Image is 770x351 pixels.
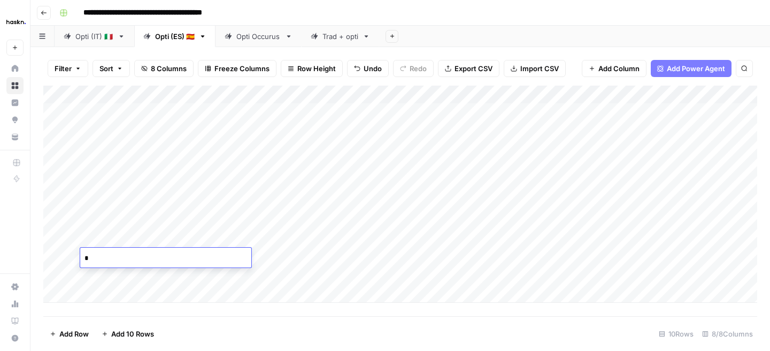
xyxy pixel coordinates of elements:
[6,295,24,312] a: Usage
[667,63,725,74] span: Add Power Agent
[651,60,731,77] button: Add Power Agent
[155,31,195,42] div: Opti (ES) 🇪🇸
[6,12,26,32] img: Haskn Logo
[236,31,281,42] div: Opti Occurus
[48,60,88,77] button: Filter
[347,60,389,77] button: Undo
[55,63,72,74] span: Filter
[99,63,113,74] span: Sort
[6,312,24,330] a: Learning Hub
[6,278,24,295] a: Settings
[59,329,89,339] span: Add Row
[393,60,434,77] button: Redo
[6,9,24,35] button: Workspace: Haskn
[198,60,276,77] button: Freeze Columns
[75,31,113,42] div: Opti (IT) 🇮🇹
[364,63,382,74] span: Undo
[6,128,24,146] a: Your Data
[95,325,160,342] button: Add 10 Rows
[6,111,24,128] a: Opportunities
[55,26,134,47] a: Opti (IT) 🇮🇹
[302,26,379,47] a: Trad + opti
[43,325,95,342] button: Add Row
[322,31,358,42] div: Trad + opti
[134,26,215,47] a: Opti (ES) 🇪🇸
[582,60,646,77] button: Add Column
[455,63,492,74] span: Export CSV
[520,63,559,74] span: Import CSV
[6,60,24,77] a: Home
[215,26,302,47] a: Opti Occurus
[134,60,194,77] button: 8 Columns
[281,60,343,77] button: Row Height
[438,60,499,77] button: Export CSV
[504,60,566,77] button: Import CSV
[6,77,24,94] a: Browse
[598,63,640,74] span: Add Column
[6,330,24,347] button: Help + Support
[151,63,187,74] span: 8 Columns
[214,63,269,74] span: Freeze Columns
[93,60,130,77] button: Sort
[654,325,698,342] div: 10 Rows
[6,94,24,111] a: Insights
[297,63,336,74] span: Row Height
[698,325,757,342] div: 8/8 Columns
[111,329,154,339] span: Add 10 Rows
[410,63,427,74] span: Redo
